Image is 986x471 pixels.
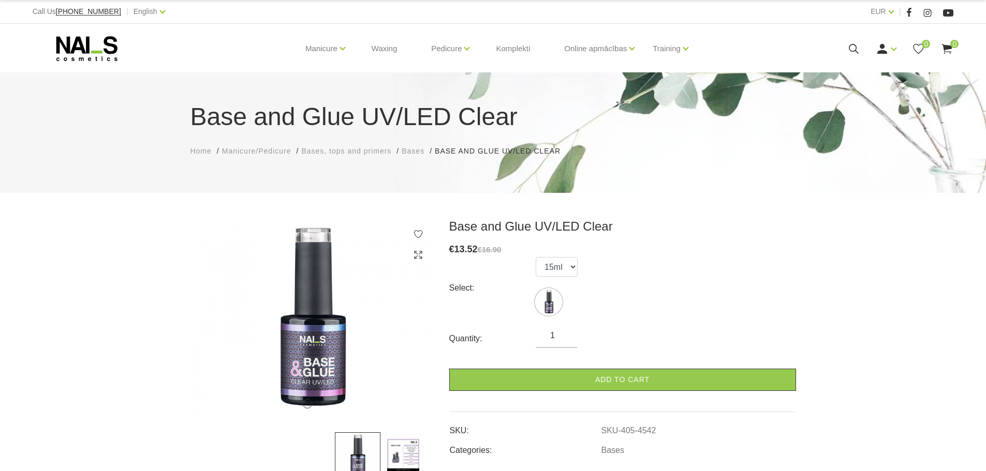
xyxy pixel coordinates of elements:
[318,401,323,406] button: 2 of 2
[134,5,157,18] a: English
[488,24,538,73] a: Komplekti
[402,147,424,155] span: Bases
[363,24,405,73] a: Waxing
[449,280,536,296] div: Select:
[301,146,391,157] a: Bases, tops and primers
[564,28,627,69] a: Online apmācības
[33,5,121,18] div: Call Us
[449,244,454,254] span: €
[190,146,212,157] a: Home
[449,330,536,347] div: Quantity:
[950,40,959,48] span: 0
[431,28,462,69] a: Pedicure
[912,42,925,55] a: 0
[922,40,930,48] span: 0
[222,146,291,157] a: Manicure/Pedicure
[478,245,502,254] s: €16.90
[653,28,681,69] a: Training
[56,7,121,16] span: [PHONE_NUMBER]
[449,219,796,234] h3: Base and Glue UV/LED Clear
[449,369,796,391] a: Add to cart
[871,5,886,18] a: EUR
[402,146,424,157] a: Bases
[449,417,601,437] td: SKU:
[222,147,291,155] span: Manicure/Pedicure
[190,98,796,135] h1: Base and Glue UV/LED Clear
[449,437,601,457] td: Categories:
[301,147,391,155] span: Bases, tops and primers
[536,289,562,315] img: ...
[190,219,434,417] img: ...
[899,5,901,18] span: |
[940,42,953,55] a: 0
[435,146,571,157] li: Base and Glue UV/LED Clear
[601,426,656,435] a: SKU-405-4542
[56,8,121,16] a: [PHONE_NUMBER]
[190,147,212,155] span: Home
[126,5,128,18] span: |
[305,28,337,69] a: Manicure
[601,446,624,455] a: Bases
[303,399,312,408] button: 1 of 2
[454,244,478,254] span: 13.52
